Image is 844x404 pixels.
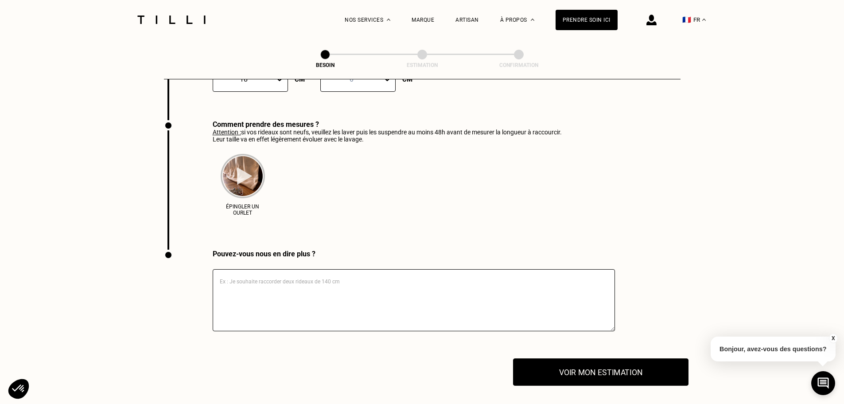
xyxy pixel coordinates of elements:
[556,10,618,30] a: Prendre soin ici
[223,204,262,216] p: Épingler un ourlet
[221,154,265,198] img: épingler un ourlet
[213,129,241,136] u: Attention :
[646,15,657,25] img: icône connexion
[213,120,562,129] div: Comment prendre des mesures ?
[134,16,209,24] img: Logo du service de couturière Tilli
[213,250,615,258] div: Pouvez-vous nous en dire plus ?
[531,19,534,21] img: Menu déroulant à propos
[702,19,706,21] img: menu déroulant
[475,62,563,68] div: Confirmation
[213,129,562,143] p: si vos rideaux sont neufs, veuillez les laver puis les suspendre au moins 48h avant de mesurer la...
[711,337,836,361] p: Bonjour, avez-vous des questions?
[281,62,369,68] div: Besoin
[387,19,390,21] img: Menu déroulant
[828,333,837,343] button: X
[682,16,691,24] span: 🇫🇷
[412,17,434,23] a: Marque
[513,358,688,386] button: Voir mon estimation
[378,62,467,68] div: Estimation
[455,17,479,23] a: Artisan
